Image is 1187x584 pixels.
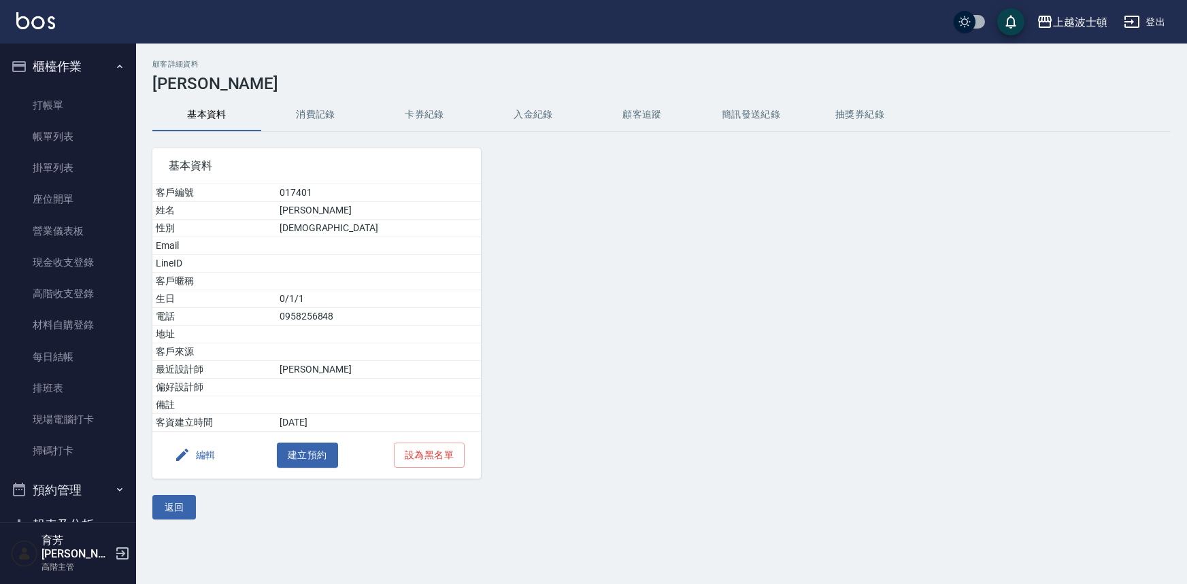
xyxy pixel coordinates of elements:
[5,373,131,404] a: 排班表
[152,343,276,361] td: 客戶來源
[16,12,55,29] img: Logo
[152,202,276,220] td: 姓名
[169,443,221,468] button: 編輯
[152,326,276,343] td: 地址
[805,99,914,131] button: 抽獎券紀錄
[152,273,276,290] td: 客戶暱稱
[697,99,805,131] button: 簡訊發送紀錄
[5,121,131,152] a: 帳單列表
[5,216,131,247] a: 營業儀表板
[5,341,131,373] a: 每日結帳
[5,247,131,278] a: 現金收支登錄
[5,507,131,543] button: 報表及分析
[5,435,131,466] a: 掃碼打卡
[5,404,131,435] a: 現場電腦打卡
[1053,14,1107,31] div: 上越波士頓
[394,443,465,468] button: 設為黑名單
[41,534,111,561] h5: 育芳[PERSON_NAME]
[152,361,276,379] td: 最近設計師
[261,99,370,131] button: 消費記錄
[276,202,481,220] td: [PERSON_NAME]
[1118,10,1171,35] button: 登出
[276,220,481,237] td: [DEMOGRAPHIC_DATA]
[588,99,697,131] button: 顧客追蹤
[152,414,276,432] td: 客資建立時間
[5,184,131,215] a: 座位開單
[5,49,131,84] button: 櫃檯作業
[152,184,276,202] td: 客戶編號
[5,152,131,184] a: 掛單列表
[152,379,276,396] td: 偏好設計師
[152,74,1171,93] h3: [PERSON_NAME]
[5,90,131,121] a: 打帳單
[11,540,38,567] img: Person
[5,309,131,341] a: 材料自購登錄
[152,255,276,273] td: LineID
[152,290,276,308] td: 生日
[997,8,1024,35] button: save
[479,99,588,131] button: 入金紀錄
[277,443,338,468] button: 建立預約
[5,278,131,309] a: 高階收支登錄
[152,308,276,326] td: 電話
[370,99,479,131] button: 卡券紀錄
[152,237,276,255] td: Email
[276,308,481,326] td: 0958256848
[1031,8,1113,36] button: 上越波士頓
[152,60,1171,69] h2: 顧客詳細資料
[276,184,481,202] td: 017401
[152,220,276,237] td: 性別
[152,495,196,520] button: 返回
[276,290,481,308] td: 0/1/1
[41,561,111,573] p: 高階主管
[276,414,481,432] td: [DATE]
[169,159,465,173] span: 基本資料
[152,99,261,131] button: 基本資料
[152,396,276,414] td: 備註
[5,473,131,508] button: 預約管理
[276,361,481,379] td: [PERSON_NAME]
